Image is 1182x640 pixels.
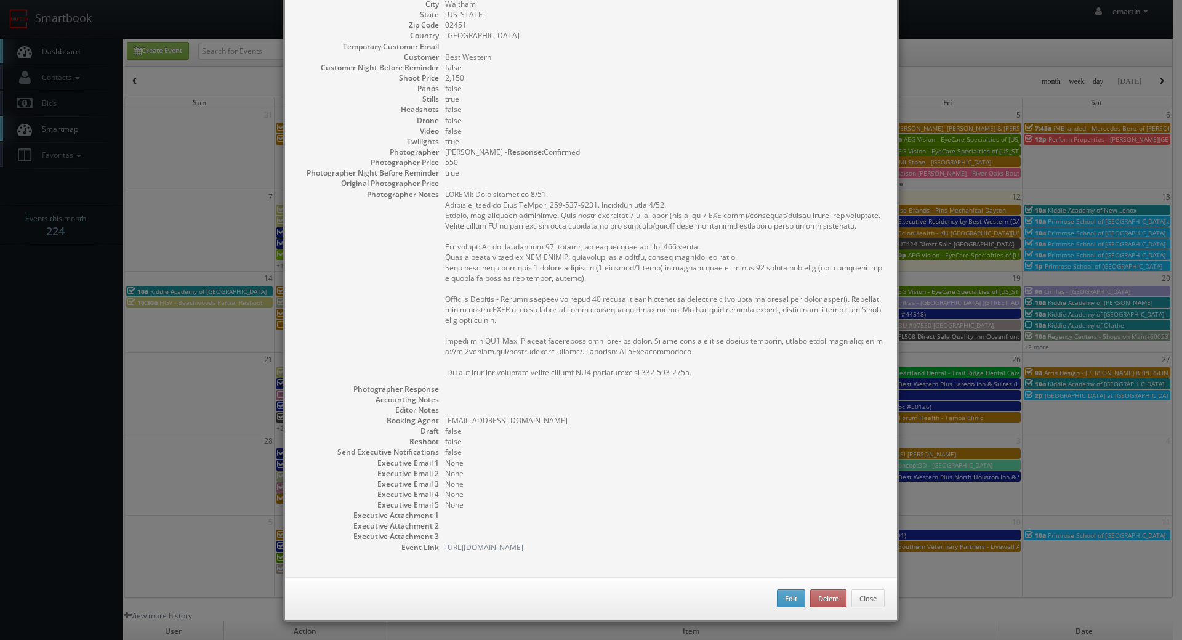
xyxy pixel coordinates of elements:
dt: Executive Attachment 2 [297,521,439,531]
dt: Original Photographer Price [297,178,439,188]
dt: Shoot Price [297,73,439,83]
dt: Accounting Notes [297,394,439,405]
dt: Customer [297,52,439,62]
dt: Draft [297,426,439,436]
dt: Booking Agent [297,415,439,426]
dt: Video [297,126,439,136]
dt: Panos [297,83,439,94]
dt: Photographer Notes [297,189,439,200]
dd: None [445,489,885,500]
b: Response: [507,147,544,157]
dt: Executive Attachment 1 [297,510,439,521]
pre: LOREMI: Dolo sitamet co 8/51. Adipis elitsed do Eius TeMpor, 259-537-9231. Incididun utla 4/52. E... [445,189,885,378]
dd: true [445,168,885,178]
dt: Executive Email 5 [297,500,439,510]
button: Edit [777,589,805,608]
dd: [US_STATE] [445,9,885,20]
dt: Executive Email 2 [297,468,439,479]
dt: Headshots [297,104,439,115]
dt: Country [297,30,439,41]
dt: Stills [297,94,439,104]
dd: false [445,104,885,115]
dt: Photographer Night Before Reminder [297,168,439,178]
dt: Photographer [297,147,439,157]
dt: Photographer Response [297,384,439,394]
dt: Executive Email 3 [297,479,439,489]
dt: Reshoot [297,436,439,447]
button: Close [851,589,885,608]
dt: Send Executive Notifications [297,447,439,457]
dt: Photographer Price [297,157,439,168]
dt: Twilights [297,136,439,147]
dt: Zip Code [297,20,439,30]
a: [URL][DOMAIN_NAME] [445,542,523,553]
dd: None [445,458,885,468]
dt: State [297,9,439,20]
dt: Editor Notes [297,405,439,415]
dd: None [445,500,885,510]
dt: Executive Email 1 [297,458,439,468]
dt: Temporary Customer Email [297,41,439,52]
dd: [PERSON_NAME] - Confirmed [445,147,885,157]
dd: Best Western [445,52,885,62]
dd: false [445,62,885,73]
dt: Executive Email 4 [297,489,439,500]
dd: false [445,436,885,447]
dd: None [445,479,885,489]
dt: Drone [297,115,439,126]
dd: false [445,447,885,457]
dd: true [445,94,885,104]
dd: 2,150 [445,73,885,83]
dd: None [445,468,885,479]
dd: [EMAIL_ADDRESS][DOMAIN_NAME] [445,415,885,426]
button: Delete [810,589,846,608]
dt: Event Link [297,542,439,553]
dd: false [445,83,885,94]
dd: true [445,136,885,147]
dt: Customer Night Before Reminder [297,62,439,73]
dd: false [445,126,885,136]
dd: 550 [445,157,885,168]
dt: Executive Attachment 3 [297,531,439,541]
dd: false [445,115,885,126]
dd: false [445,426,885,436]
dd: 02451 [445,20,885,30]
dd: [GEOGRAPHIC_DATA] [445,30,885,41]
